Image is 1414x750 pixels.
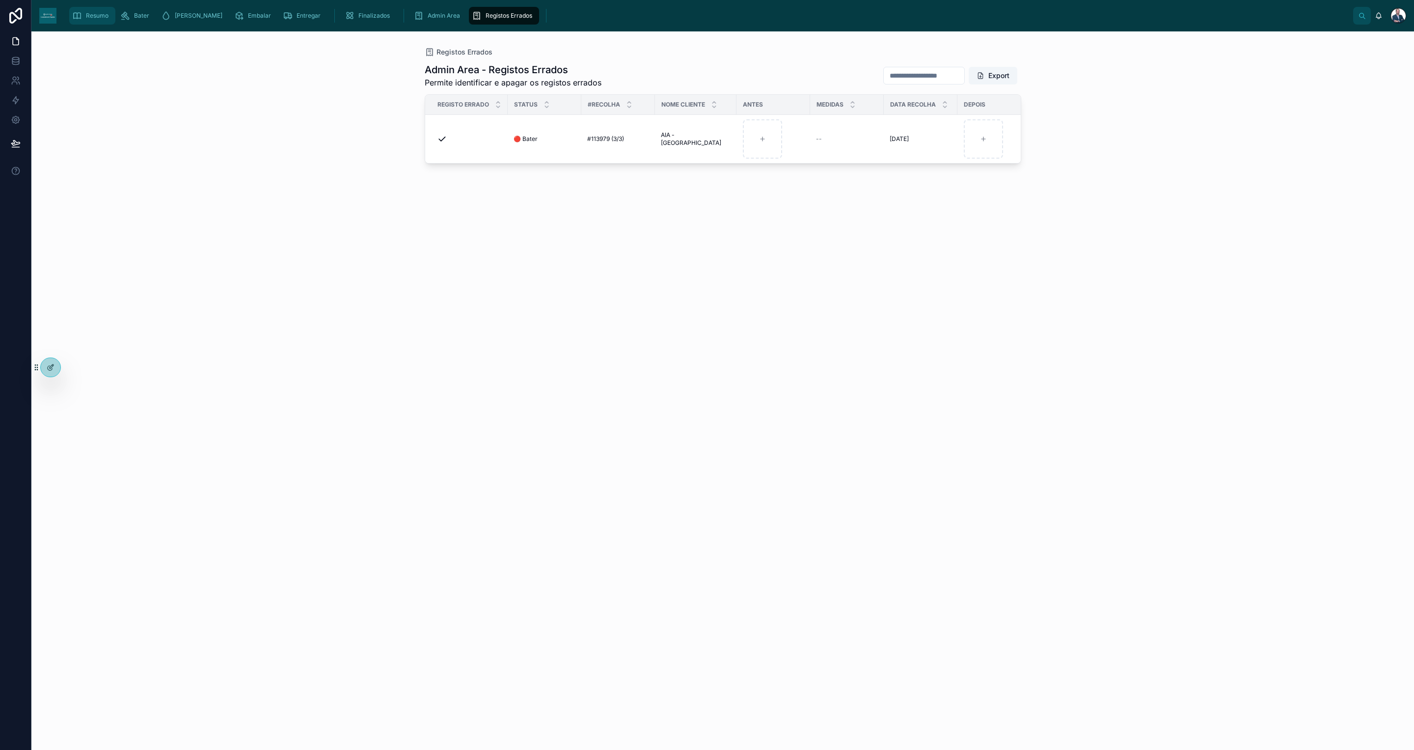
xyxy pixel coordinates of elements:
span: Permite identificar e apagar os registos errados [425,77,601,88]
a: Embalar [231,7,278,25]
span: Antes [743,101,763,109]
span: #Recolha [588,101,620,109]
span: Depois [964,101,985,109]
a: Registos Errados [469,7,539,25]
span: Data Recolha [890,101,936,109]
span: Resumo [86,12,109,20]
a: AIA - [GEOGRAPHIC_DATA] [661,131,731,147]
a: -- [816,135,878,143]
span: Status [514,101,538,109]
a: #113979 (3/3) [587,135,649,143]
a: Finalizados [342,7,397,25]
span: Registos Errados [436,47,492,57]
span: [PERSON_NAME] [175,12,222,20]
span: Bater [134,12,149,20]
span: Finalizados [358,12,390,20]
span: Registos Errados [486,12,532,20]
span: Registo errado [437,101,489,109]
span: -- [816,135,822,143]
a: Resumo [69,7,115,25]
span: 🔴 Bater [514,135,538,143]
span: Embalar [248,12,271,20]
span: [DATE] [890,135,909,143]
div: scrollable content [64,5,1353,27]
img: App logo [39,8,56,24]
span: Nome Cliente [661,101,705,109]
a: [DATE] [890,135,952,143]
a: Bater [117,7,156,25]
span: #113979 (3/3) [587,135,624,143]
span: Medidas [816,101,843,109]
a: Entregar [280,7,327,25]
button: Export [969,67,1017,84]
a: Admin Area [411,7,467,25]
span: Admin Area [428,12,460,20]
a: 🔴 Bater [514,135,575,143]
a: Registos Errados [425,47,492,57]
a: [PERSON_NAME] [158,7,229,25]
span: Entregar [297,12,321,20]
h1: Admin Area - Registos Errados [425,63,601,77]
